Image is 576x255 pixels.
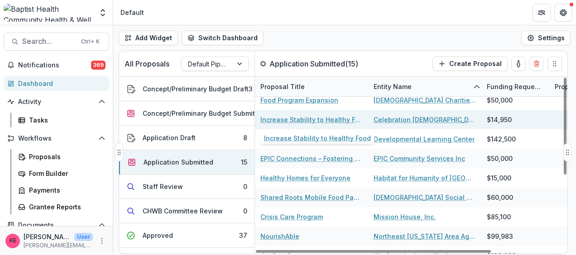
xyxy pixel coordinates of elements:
a: Food Program Expansion [260,95,338,105]
div: $50,000 [487,154,513,163]
div: Entity Name [368,82,417,91]
a: Tasks [14,113,109,127]
div: Funding Requested [481,82,549,91]
a: Mission House, Inc. [374,212,436,222]
button: Notifications369 [4,58,109,72]
a: Celebration [DEMOGRAPHIC_DATA] of Jacksonville Inc. [374,115,476,124]
a: Crisis Care Program [260,212,323,222]
span: Search... [22,37,76,46]
div: 15 [241,157,247,167]
div: CHWB Committee Review [143,206,223,216]
div: Proposals [29,152,102,161]
div: $85,100 [487,212,511,222]
button: Concept/Preliminary Budget Draft3 [119,77,254,101]
p: [PERSON_NAME][EMAIL_ADDRESS][DOMAIN_NAME] [24,241,93,250]
button: toggle-assigned-to-me [511,57,526,71]
a: Proposals [14,149,109,164]
button: Application Submitted15 [119,150,254,175]
div: Proposal Title [255,77,368,96]
a: Increase Stability to Healthy Food [260,115,363,124]
button: Partners [533,4,551,22]
a: Dashboard [4,76,109,91]
button: Concept/Preliminary Budget Submitted0 [119,101,254,126]
button: Create Proposal [432,57,508,71]
a: Developmental Learning Center [374,134,475,144]
div: Application Draft [143,133,196,142]
div: Proposal Title [255,82,310,91]
a: Shared Roots Mobile Food Pantry [260,193,363,202]
button: Get Help [554,4,572,22]
div: Staff Review [143,182,183,191]
span: Notifications [18,61,91,69]
nav: breadcrumb [117,6,148,19]
div: Dashboard [18,79,102,88]
p: Application Submitted ( 15 ) [269,58,358,69]
button: Approved37 [119,223,254,248]
div: Ctrl + K [79,37,101,47]
p: User [74,233,93,241]
div: Payments [29,185,102,195]
div: $50,000 [487,95,513,105]
svg: sorted ascending [473,83,480,90]
span: Activity [18,98,95,106]
div: $99,983 [487,231,513,241]
button: Open Workflows [4,131,109,146]
div: 3 [249,84,253,94]
div: Default [120,8,144,17]
img: Baptist Health Community Health & Well Being logo [4,4,93,22]
button: CHWB Committee Review0 [119,199,254,223]
a: Northeast [US_STATE] Area Agency on Aging [374,231,476,241]
div: $142,500 [487,134,516,144]
span: Workflows [18,135,95,142]
p: All Proposals [125,58,169,69]
a: Payments [14,183,109,198]
button: Staff Review0 [119,175,254,199]
div: Entity Name [368,77,481,96]
a: [DEMOGRAPHIC_DATA] Charities Bureau, St. Augustine Regional Office [374,95,476,105]
a: Habitat for Humanity of [GEOGRAPHIC_DATA]/[GEOGRAPHIC_DATA] [374,173,476,183]
span: 369 [91,61,106,70]
button: Drag [547,57,562,71]
div: $15,000 [487,173,511,183]
a: EPIC Connections – Fostering community and behavioral health linkages [260,154,363,163]
div: Concept/Preliminary Budget Submitted [143,109,265,118]
button: Switch Dashboard [182,31,264,45]
button: Open Activity [4,94,109,109]
div: Concept/Preliminary Budget Draft [143,84,249,94]
div: 0 [243,206,247,216]
div: $60,000 [487,193,513,202]
button: Add Widget [119,31,178,45]
button: Settings [521,31,571,45]
button: Open Documents [4,218,109,232]
div: $14,950 [487,115,512,124]
button: Application Draft8 [119,126,254,150]
a: EPIC Community Services Inc [374,154,465,163]
button: Search... [4,33,109,51]
div: Application Submitted [144,157,213,167]
a: Grantee Reports [14,199,109,214]
div: 37 [239,231,247,240]
div: Form Builder [29,169,102,178]
button: Open entity switcher [96,4,109,22]
button: Delete card [529,57,544,71]
div: Katie E [10,238,16,244]
p: [PERSON_NAME] [24,232,71,241]
div: 0 [243,182,247,191]
span: Documents [18,222,95,229]
a: Form Builder [14,166,109,181]
a: NourishAble [260,231,299,241]
div: Funding Requested [481,77,549,96]
button: Drag [563,143,571,161]
div: 8 [243,133,247,142]
button: Drag [115,143,123,161]
div: Tasks [29,115,102,125]
button: More [96,236,107,246]
div: Approved [143,231,173,240]
a: DLC Care Navigation & Support [260,134,360,144]
div: Grantee Reports [29,202,102,212]
a: Healthy Homes for Everyone [260,173,350,183]
a: [DEMOGRAPHIC_DATA] Social Services [374,193,476,202]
